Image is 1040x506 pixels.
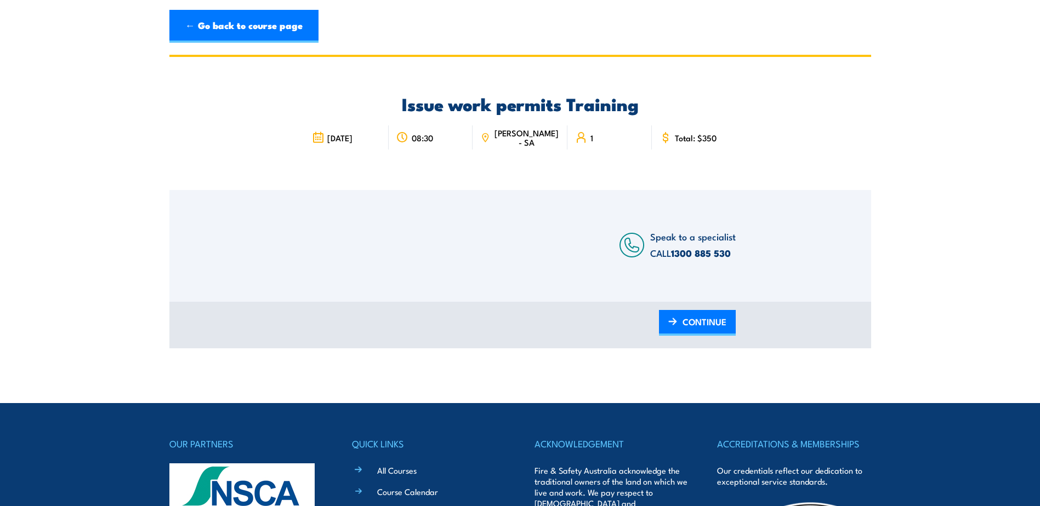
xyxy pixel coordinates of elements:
h2: Issue work permits Training [304,96,736,111]
span: 08:30 [412,133,433,142]
a: Course Calendar [377,486,438,497]
span: Speak to a specialist CALL [650,229,736,260]
span: Total: $350 [675,133,717,142]
p: Our credentials reflect our dedication to exceptional service standards. [717,465,871,487]
h4: ACKNOWLEDGEMENT [535,436,688,451]
span: [DATE] [327,133,353,142]
h4: ACCREDITATIONS & MEMBERSHIPS [717,436,871,451]
h4: QUICK LINKS [352,436,505,451]
span: 1 [590,133,593,142]
a: 1300 885 530 [671,246,731,260]
h4: OUR PARTNERS [169,436,323,451]
span: CONTINUE [683,307,726,336]
span: [PERSON_NAME] - SA [493,128,560,147]
a: CONTINUE [659,310,736,336]
a: ← Go back to course page [169,10,319,43]
a: All Courses [377,464,417,476]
